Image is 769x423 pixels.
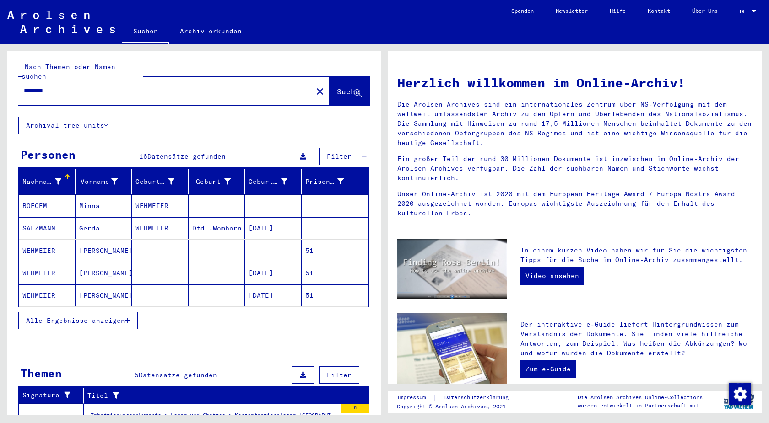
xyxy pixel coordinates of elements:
[135,371,139,379] span: 5
[169,20,253,42] a: Archiv erkunden
[76,217,132,239] mat-cell: Gerda
[520,267,584,285] a: Video ansehen
[578,393,703,402] p: Die Arolsen Archives Online-Collections
[245,169,302,194] mat-header-cell: Geburtsdatum
[26,316,125,325] span: Alle Ergebnisse anzeigen
[245,262,302,284] mat-cell: [DATE]
[18,117,115,134] button: Archival tree units
[305,177,344,187] div: Prisoner #
[397,154,753,183] p: Ein großer Teil der rund 30 Millionen Dokumente ist inzwischen im Online-Archiv der Arolsen Archi...
[314,86,325,97] mat-icon: close
[19,217,76,239] mat-cell: SALZMANN
[302,262,369,284] mat-cell: 51
[189,217,245,239] mat-cell: Dtd.-Womborn
[302,169,369,194] mat-header-cell: Prisoner #
[132,195,189,217] mat-cell: WEHMEIER
[397,239,507,299] img: video.jpg
[21,146,76,163] div: Personen
[18,312,138,329] button: Alle Ergebnisse anzeigen
[132,169,189,194] mat-header-cell: Geburtsname
[21,365,62,381] div: Themen
[189,169,245,194] mat-header-cell: Geburt‏
[7,11,115,33] img: Arolsen_neg.svg
[245,284,302,306] mat-cell: [DATE]
[437,393,520,402] a: Datenschutzerklärung
[327,371,352,379] span: Filter
[79,177,118,187] div: Vorname
[79,174,132,189] div: Vorname
[22,177,61,187] div: Nachname
[319,148,359,165] button: Filter
[319,366,359,384] button: Filter
[192,174,245,189] div: Geburt‏
[147,152,226,161] span: Datensätze gefunden
[122,20,169,44] a: Suchen
[520,246,753,265] p: In einem kurzen Video haben wir für Sie die wichtigsten Tipps für die Suche im Online-Archiv zusa...
[729,383,751,405] div: Zustimmung ändern
[397,402,520,411] p: Copyright © Arolsen Archives, 2021
[22,174,75,189] div: Nachname
[76,169,132,194] mat-header-cell: Vorname
[397,73,753,92] h1: Herzlich willkommen im Online-Archiv!
[132,217,189,239] mat-cell: WEHMEIER
[19,195,76,217] mat-cell: BOEGEM
[87,391,347,401] div: Titel
[302,284,369,306] mat-cell: 51
[397,393,433,402] a: Impressum
[740,8,750,15] span: DE
[192,177,231,187] div: Geburt‏
[135,177,174,187] div: Geburtsname
[327,152,352,161] span: Filter
[520,320,753,358] p: Der interaktive e-Guide liefert Hintergrundwissen zum Verständnis der Dokumente. Sie finden viele...
[311,82,329,100] button: Clear
[22,391,72,400] div: Signature
[302,240,369,262] mat-cell: 51
[520,360,576,378] a: Zum e-Guide
[22,388,83,403] div: Signature
[329,77,369,105] button: Suche
[397,189,753,218] p: Unser Online-Archiv ist 2020 mit dem European Heritage Award / Europa Nostra Award 2020 ausgezeic...
[19,169,76,194] mat-header-cell: Nachname
[19,284,76,306] mat-cell: WEHMEIER
[722,390,756,413] img: yv_logo.png
[76,195,132,217] mat-cell: Minna
[139,371,217,379] span: Datensätze gefunden
[19,240,76,262] mat-cell: WEHMEIER
[729,383,751,405] img: Zustimmung ändern
[76,262,132,284] mat-cell: [PERSON_NAME]
[578,402,703,410] p: wurden entwickelt in Partnerschaft mit
[337,87,360,96] span: Suche
[76,284,132,306] mat-cell: [PERSON_NAME]
[19,262,76,284] mat-cell: WEHMEIER
[305,174,358,189] div: Prisoner #
[341,404,369,413] div: 5
[135,174,188,189] div: Geburtsname
[87,388,358,403] div: Titel
[397,393,520,402] div: |
[22,63,115,80] mat-label: Nach Themen oder Namen suchen
[397,100,753,148] p: Die Arolsen Archives sind ein internationales Zentrum über NS-Verfolgung mit dem weltweit umfasse...
[76,240,132,262] mat-cell: [PERSON_NAME]
[245,217,302,239] mat-cell: [DATE]
[397,313,507,386] img: eguide.jpg
[249,174,301,189] div: Geburtsdatum
[139,152,147,161] span: 16
[249,177,287,187] div: Geburtsdatum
